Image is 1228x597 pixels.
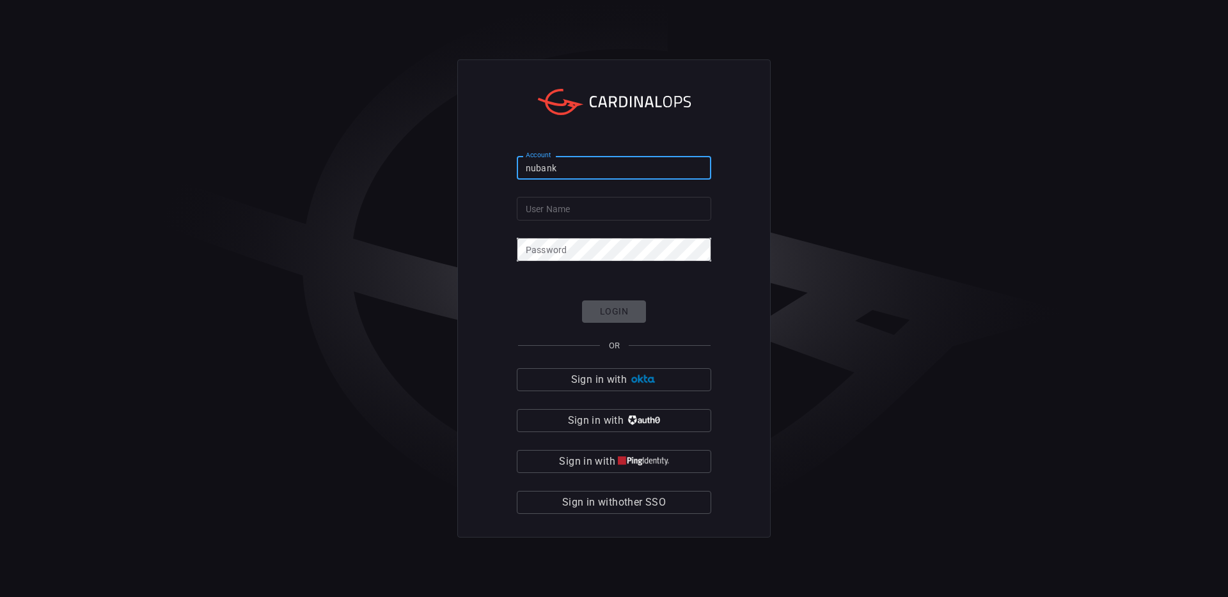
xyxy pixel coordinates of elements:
span: Sign in with [568,412,624,430]
img: quu4iresuhQAAAABJRU5ErkJggg== [618,456,669,466]
label: Account [526,150,551,160]
input: Type your user name [517,197,711,221]
img: Ad5vKXme8s1CQAAAABJRU5ErkJggg== [629,375,657,384]
img: vP8Hhh4KuCH8AavWKdZY7RZgAAAAASUVORK5CYII= [626,415,660,425]
button: Sign in withother SSO [517,491,711,514]
button: Sign in with [517,409,711,432]
span: Sign in with [559,453,615,470]
span: Sign in with other SSO [562,493,666,511]
span: OR [609,341,620,350]
button: Sign in with [517,450,711,473]
button: Sign in with [517,368,711,391]
span: Sign in with [571,371,627,389]
input: Type your account [517,156,711,180]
